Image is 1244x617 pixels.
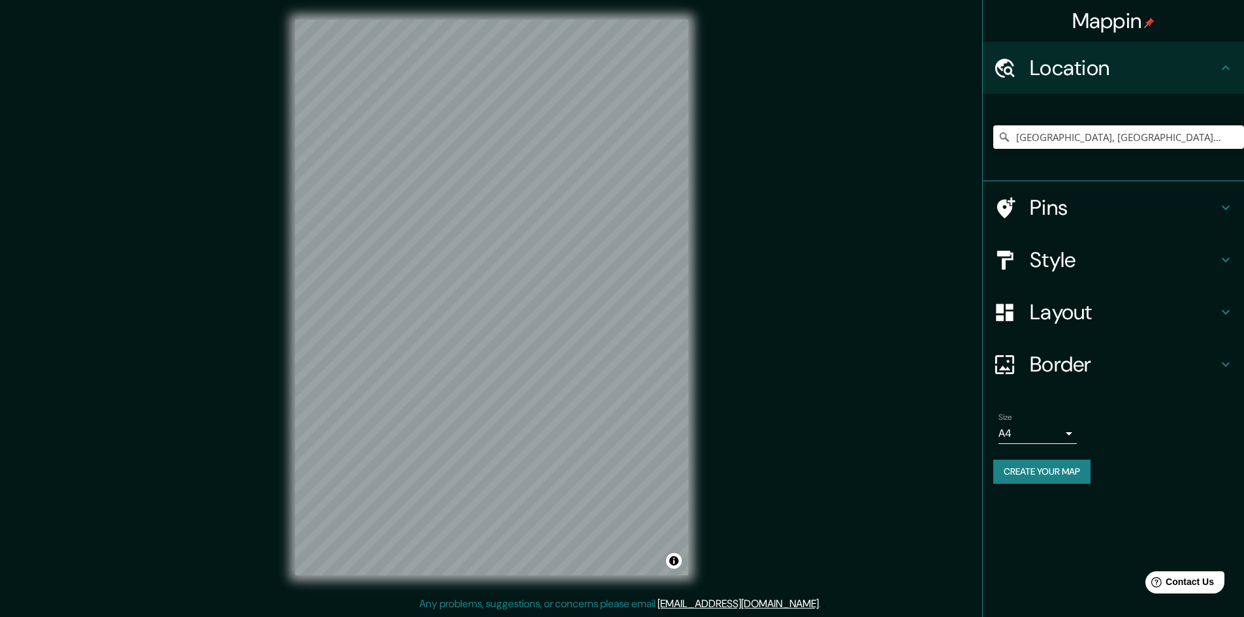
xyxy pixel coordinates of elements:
div: Location [983,42,1244,94]
div: . [823,596,825,612]
div: . [821,596,823,612]
img: pin-icon.png [1144,18,1155,28]
label: Size [998,412,1012,423]
button: Create your map [993,460,1091,484]
div: Style [983,234,1244,286]
h4: Style [1030,247,1218,273]
div: Pins [983,182,1244,234]
canvas: Map [295,20,688,575]
iframe: Help widget launcher [1128,566,1230,603]
input: Pick your city or area [993,125,1244,149]
h4: Location [1030,55,1218,81]
div: Border [983,338,1244,390]
h4: Layout [1030,299,1218,325]
button: Toggle attribution [666,553,682,569]
p: Any problems, suggestions, or concerns please email . [419,596,821,612]
h4: Mappin [1072,8,1155,34]
a: [EMAIL_ADDRESS][DOMAIN_NAME] [658,597,819,610]
div: Layout [983,286,1244,338]
h4: Pins [1030,195,1218,221]
h4: Border [1030,351,1218,377]
div: A4 [998,423,1077,444]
